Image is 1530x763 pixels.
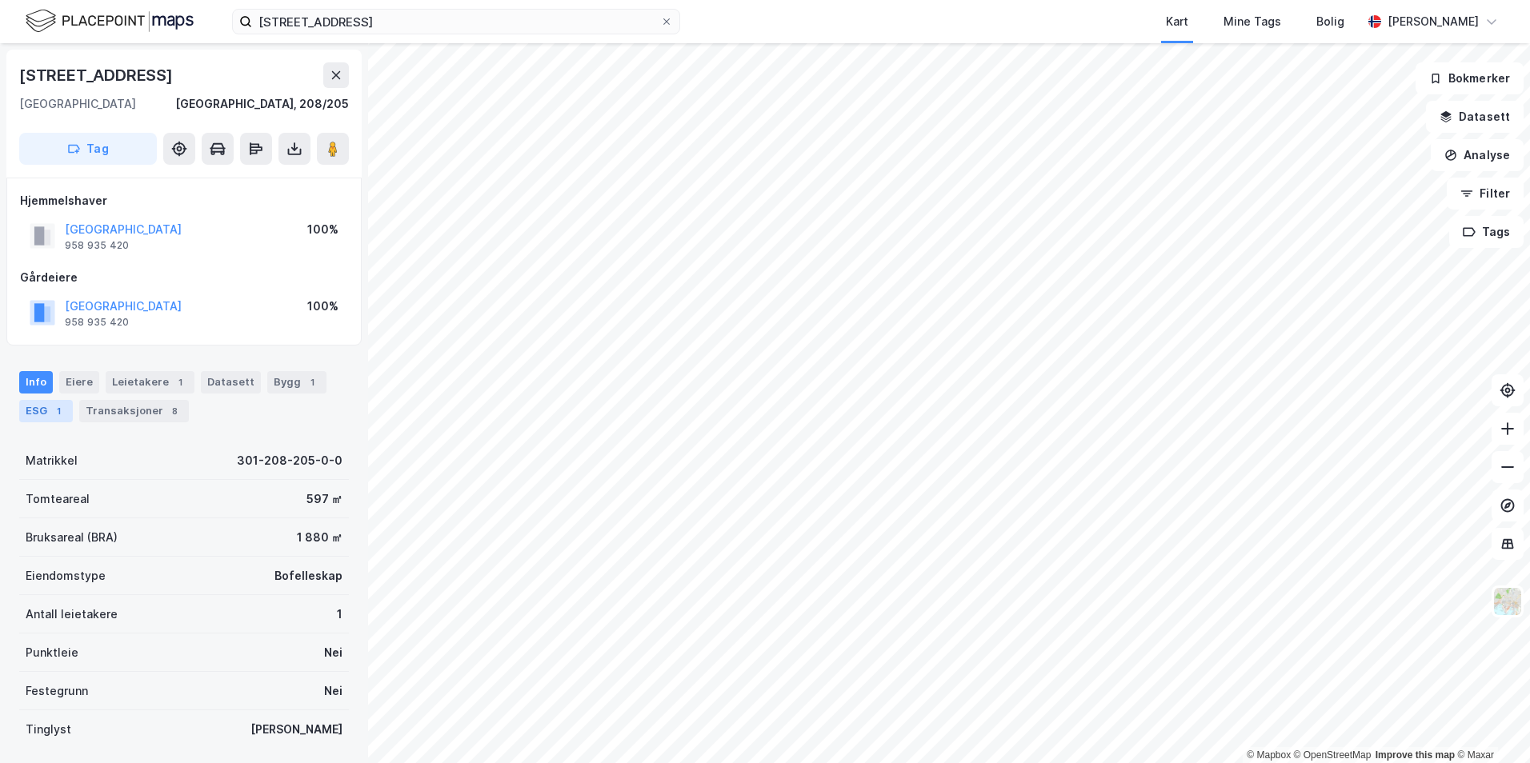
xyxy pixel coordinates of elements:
button: Tags [1449,216,1524,248]
div: 958 935 420 [65,239,129,252]
div: [GEOGRAPHIC_DATA], 208/205 [175,94,349,114]
button: Bokmerker [1416,62,1524,94]
div: Hjemmelshaver [20,191,348,210]
div: Kontrollprogram for chat [1450,686,1530,763]
button: Tag [19,133,157,165]
div: [GEOGRAPHIC_DATA] [19,94,136,114]
div: Mine Tags [1224,12,1281,31]
img: Z [1492,586,1523,617]
a: Mapbox [1247,749,1291,761]
div: 1 [304,374,320,390]
div: 1 [337,605,342,624]
div: Festegrunn [26,681,88,701]
button: Filter [1447,178,1524,210]
a: OpenStreetMap [1294,749,1372,761]
div: Tinglyst [26,720,71,739]
div: 597 ㎡ [306,489,342,509]
div: Antall leietakere [26,605,118,624]
img: logo.f888ab2527a4732fd821a326f86c7f29.svg [26,7,194,35]
div: Datasett [201,371,261,393]
div: Eiere [59,371,99,393]
div: Matrikkel [26,451,78,470]
div: Bofelleskap [274,566,342,585]
div: 301-208-205-0-0 [237,451,342,470]
div: [PERSON_NAME] [250,720,342,739]
div: 958 935 420 [65,316,129,329]
a: Improve this map [1376,749,1455,761]
div: 100% [307,297,338,316]
div: Bruksareal (BRA) [26,528,118,547]
div: Eiendomstype [26,566,106,585]
input: Søk på adresse, matrikkel, gårdeiere, leietakere eller personer [252,10,660,34]
div: Nei [324,643,342,662]
iframe: Chat Widget [1450,686,1530,763]
div: Bolig [1316,12,1344,31]
div: 1 [172,374,188,390]
div: 1 [50,403,66,419]
button: Datasett [1426,101,1524,133]
div: ESG [19,400,73,422]
div: Transaksjoner [79,400,189,422]
div: Bygg [267,371,326,393]
div: 8 [166,403,182,419]
div: Leietakere [106,371,194,393]
div: [PERSON_NAME] [1388,12,1479,31]
div: Punktleie [26,643,78,662]
div: Gårdeiere [20,268,348,287]
div: 100% [307,220,338,239]
div: Tomteareal [26,489,90,509]
div: 1 880 ㎡ [297,528,342,547]
div: Kart [1166,12,1188,31]
div: [STREET_ADDRESS] [19,62,176,88]
button: Analyse [1431,139,1524,171]
div: Info [19,371,53,393]
div: Nei [324,681,342,701]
